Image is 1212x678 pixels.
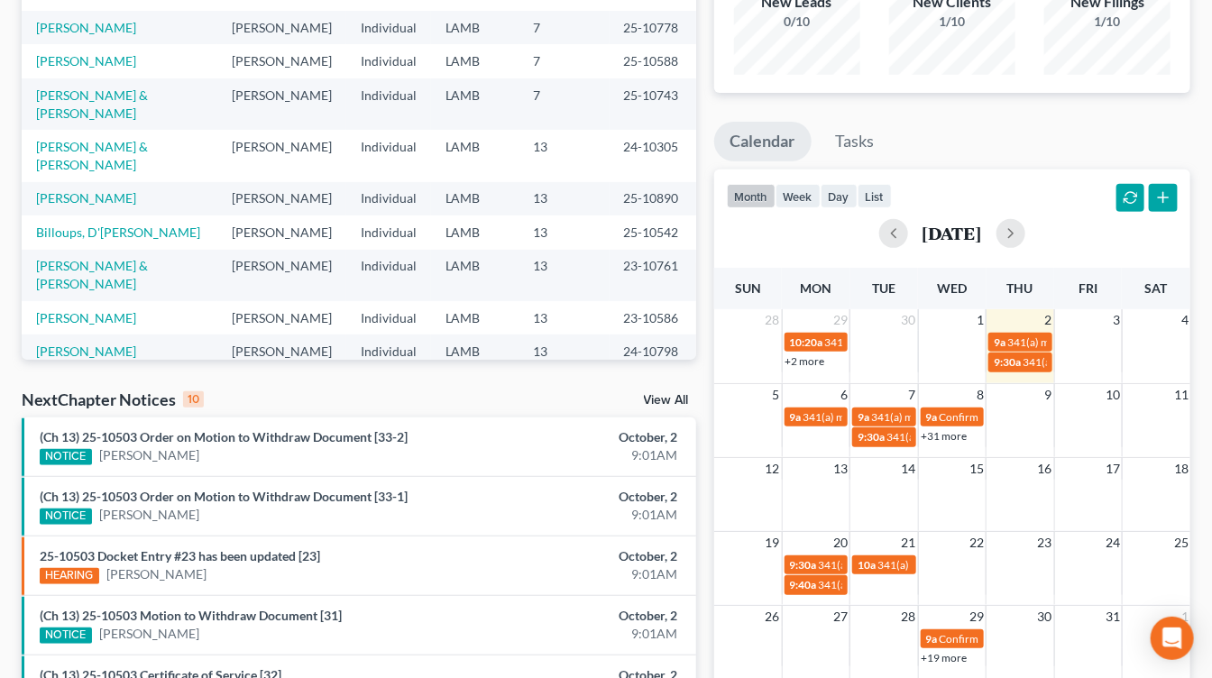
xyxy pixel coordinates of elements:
td: 25-10588 [610,44,696,78]
span: 341(a) meeting for [PERSON_NAME] [871,410,1045,424]
td: LAMB [431,301,519,334]
td: 25-10890 [610,182,696,215]
span: 4 [1180,309,1190,331]
td: 7 [519,78,610,130]
span: 28 [764,309,782,331]
span: 22 [968,532,986,554]
span: 341(a) meeting for [PERSON_NAME] & [PERSON_NAME] [886,430,1156,444]
span: 5 [771,384,782,406]
td: [PERSON_NAME] [217,44,346,78]
span: 20 [831,532,849,554]
td: LAMB [431,44,519,78]
td: Individual [346,130,431,181]
span: Sun [735,280,761,296]
span: 8 [975,384,986,406]
td: Individual [346,215,431,249]
a: +2 more [785,354,825,368]
td: [PERSON_NAME] [217,301,346,334]
a: View All [644,394,689,407]
span: 3 [1111,309,1122,331]
span: 10a [858,558,876,572]
button: month [727,184,776,208]
td: LAMB [431,250,519,301]
span: 23 [1036,532,1054,554]
td: [PERSON_NAME] [217,215,346,249]
span: 28 [900,606,918,628]
a: [PERSON_NAME] [99,506,199,524]
td: 25-10542 [610,215,696,249]
td: 25-10743 [610,78,696,130]
span: 341(a) meeting for [PERSON_NAME] [1023,355,1197,369]
button: list [858,184,892,208]
td: LAMB [431,78,519,130]
td: Individual [346,250,431,301]
span: 9:30a [858,430,885,444]
td: Individual [346,78,431,130]
a: Billoups, D'[PERSON_NAME] [36,224,200,240]
td: 23-10586 [610,301,696,334]
div: 1/10 [1044,13,1171,31]
div: 9:01AM [477,446,678,464]
a: [PERSON_NAME] & [PERSON_NAME] [36,258,148,291]
td: [PERSON_NAME] [217,130,346,181]
div: 10 [183,391,204,408]
div: October, 2 [477,488,678,506]
td: Individual [346,44,431,78]
span: 15 [968,458,986,480]
td: Individual [346,182,431,215]
td: 23-10761 [610,250,696,301]
span: Mon [800,280,831,296]
span: 13 [831,458,849,480]
span: 25 [1172,532,1190,554]
span: 18 [1172,458,1190,480]
span: Tue [872,280,895,296]
span: 30 [900,309,918,331]
div: HEARING [40,568,99,584]
a: [PERSON_NAME] & [PERSON_NAME] [36,139,148,172]
span: 21 [900,532,918,554]
td: 24-10305 [610,130,696,181]
td: Individual [346,11,431,44]
span: 341(a) meeting for [PERSON_NAME] [819,558,993,572]
span: 16 [1036,458,1054,480]
td: 7 [519,11,610,44]
td: 7 [519,44,610,78]
td: [PERSON_NAME] [217,250,346,301]
a: [PERSON_NAME] [36,310,136,325]
a: Calendar [714,122,812,161]
span: 10:20a [790,335,823,349]
span: 6 [839,384,849,406]
a: 25-10503 Docket Entry #23 has been updated [23] [40,548,320,563]
span: 31 [1104,606,1122,628]
div: 9:01AM [477,565,678,583]
span: 9:30a [790,558,817,572]
span: 24 [1104,532,1122,554]
span: 341(a) meeting for [PERSON_NAME] [803,410,978,424]
span: 9a [790,410,802,424]
div: NOTICE [40,628,92,644]
span: 341(a) meeting for [PERSON_NAME] [877,558,1051,572]
span: 341(a) meeting for [PERSON_NAME] [819,578,993,591]
a: [PERSON_NAME] [106,565,207,583]
button: week [776,184,821,208]
span: 9a [926,410,938,424]
h2: [DATE] [923,224,982,243]
td: LAMB [431,130,519,181]
div: NOTICE [40,449,92,465]
span: 19 [764,532,782,554]
td: 25-10778 [610,11,696,44]
div: Open Intercom Messenger [1151,617,1194,660]
span: 341(a) meeting for [PERSON_NAME] [825,335,999,349]
td: LAMB [431,11,519,44]
td: LAMB [431,215,519,249]
td: [PERSON_NAME] [217,182,346,215]
td: 13 [519,301,610,334]
span: 27 [831,606,849,628]
span: 9a [994,335,1005,349]
td: LAMB [431,182,519,215]
td: LAMB [431,334,519,368]
span: 30 [1036,606,1054,628]
td: Individual [346,301,431,334]
span: 341(a) meeting for [PERSON_NAME] [1007,335,1181,349]
td: [PERSON_NAME] [217,334,346,368]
